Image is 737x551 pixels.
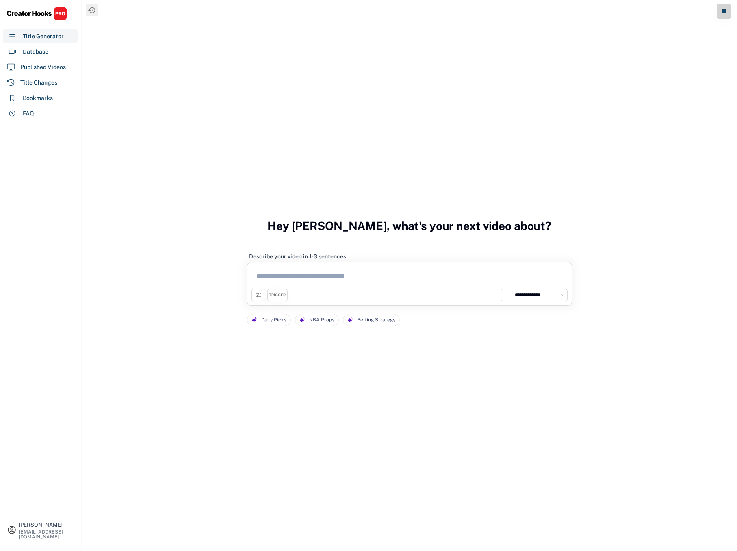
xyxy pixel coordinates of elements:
div: Title Changes [20,78,57,87]
img: CHPRO%20Logo.svg [7,7,67,21]
div: Daily Picks [261,314,286,326]
div: FAQ [23,109,34,118]
div: Betting Strategy [357,314,395,326]
div: Database [23,48,48,56]
div: [EMAIL_ADDRESS][DOMAIN_NAME] [19,529,74,539]
img: yH5BAEAAAAALAAAAAABAAEAAAIBRAA7 [503,291,510,299]
div: [PERSON_NAME] [19,522,74,527]
div: NBA Props [309,314,334,326]
div: Title Generator [23,32,64,41]
div: TRIGGER [269,293,286,298]
h3: Hey [PERSON_NAME], what's your next video about? [267,210,551,241]
div: Bookmarks [23,94,53,102]
div: Describe your video in 1-3 sentences [249,253,346,260]
div: Published Videos [20,63,66,72]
